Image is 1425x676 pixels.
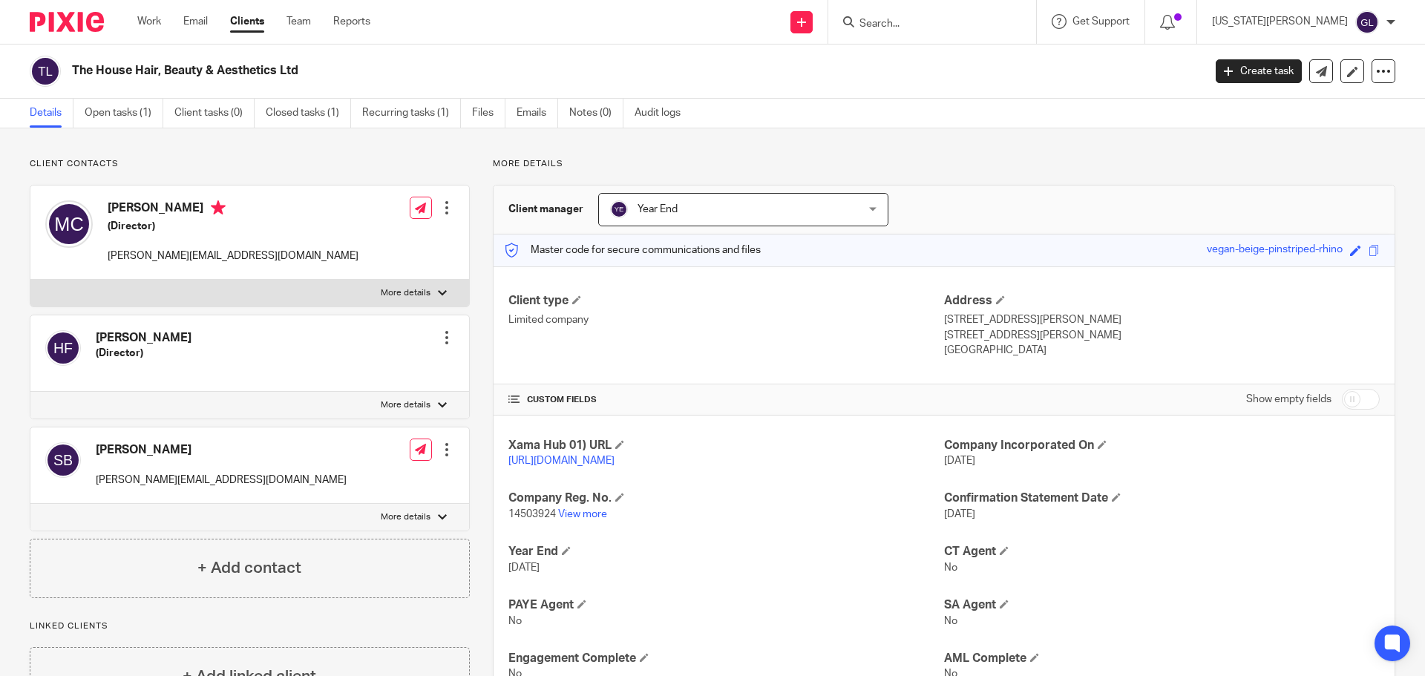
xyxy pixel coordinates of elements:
[558,509,607,519] a: View more
[1212,14,1348,29] p: [US_STATE][PERSON_NAME]
[472,99,505,128] a: Files
[381,511,430,523] p: More details
[96,442,347,458] h4: [PERSON_NAME]
[508,456,615,466] a: [URL][DOMAIN_NAME]
[30,56,61,87] img: svg%3E
[944,328,1380,343] p: [STREET_ADDRESS][PERSON_NAME]
[610,200,628,218] img: svg%3E
[85,99,163,128] a: Open tasks (1)
[944,343,1380,358] p: [GEOGRAPHIC_DATA]
[381,287,430,299] p: More details
[508,544,944,559] h4: Year End
[944,490,1380,506] h4: Confirmation Statement Date
[569,99,623,128] a: Notes (0)
[45,200,93,248] img: svg%3E
[944,616,957,626] span: No
[137,14,161,29] a: Work
[508,509,556,519] span: 14503924
[858,18,992,31] input: Search
[944,456,975,466] span: [DATE]
[635,99,692,128] a: Audit logs
[508,312,944,327] p: Limited company
[1216,59,1302,83] a: Create task
[333,14,370,29] a: Reports
[508,202,583,217] h3: Client manager
[96,330,191,346] h4: [PERSON_NAME]
[508,438,944,453] h4: Xama Hub 01) URL
[508,293,944,309] h4: Client type
[174,99,255,128] a: Client tasks (0)
[508,651,944,666] h4: Engagement Complete
[944,562,957,573] span: No
[493,158,1395,170] p: More details
[505,243,761,257] p: Master code for secure communications and files
[381,399,430,411] p: More details
[1246,392,1331,407] label: Show empty fields
[30,620,470,632] p: Linked clients
[183,14,208,29] a: Email
[944,438,1380,453] h4: Company Incorporated On
[517,99,558,128] a: Emails
[211,200,226,215] i: Primary
[96,346,191,361] h5: (Director)
[1207,242,1343,259] div: vegan-beige-pinstriped-rhino
[108,219,358,234] h5: (Director)
[638,204,678,214] span: Year End
[108,200,358,219] h4: [PERSON_NAME]
[944,651,1380,666] h4: AML Complete
[508,597,944,613] h4: PAYE Agent
[30,99,73,128] a: Details
[944,544,1380,559] h4: CT Agent
[362,99,461,128] a: Recurring tasks (1)
[1072,16,1130,27] span: Get Support
[944,509,975,519] span: [DATE]
[96,473,347,488] p: [PERSON_NAME][EMAIL_ADDRESS][DOMAIN_NAME]
[266,99,351,128] a: Closed tasks (1)
[508,562,540,573] span: [DATE]
[944,597,1380,613] h4: SA Agent
[944,293,1380,309] h4: Address
[45,442,81,478] img: svg%3E
[230,14,264,29] a: Clients
[72,63,969,79] h2: The House Hair, Beauty & Aesthetics Ltd
[508,394,944,406] h4: CUSTOM FIELDS
[197,557,301,580] h4: + Add contact
[30,12,104,32] img: Pixie
[1355,10,1379,34] img: svg%3E
[45,330,81,366] img: svg%3E
[944,312,1380,327] p: [STREET_ADDRESS][PERSON_NAME]
[286,14,311,29] a: Team
[508,616,522,626] span: No
[508,490,944,506] h4: Company Reg. No.
[30,158,470,170] p: Client contacts
[108,249,358,263] p: [PERSON_NAME][EMAIL_ADDRESS][DOMAIN_NAME]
